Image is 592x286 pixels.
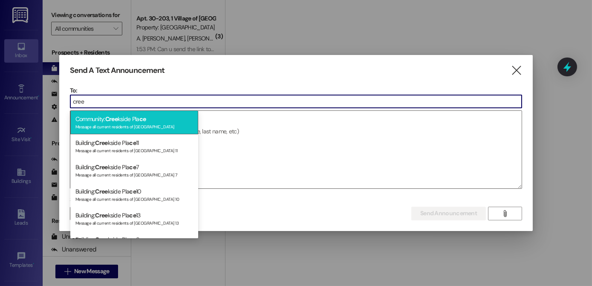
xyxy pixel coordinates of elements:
[129,236,136,243] span: ce
[70,95,522,108] input: Type to select the units, buildings, or communities you want to message. (e.g. 'Unit 1A', 'Buildi...
[420,209,477,218] span: Send Announcement
[70,231,198,255] div: Building: kside Pla 9
[75,170,193,178] div: Message all current residents of [GEOGRAPHIC_DATA] 7
[511,66,522,75] i: 
[411,207,486,220] button: Send Announcement
[502,210,508,217] i: 
[139,115,146,123] span: ce
[70,66,165,75] h3: Send A Text Announcement
[95,163,107,171] span: Cree
[95,211,107,219] span: Cree
[70,110,198,135] div: Community: kside Pla
[70,134,198,159] div: Building: kside Pla 11
[105,115,118,123] span: Cree
[75,146,193,153] div: Message all current residents of [GEOGRAPHIC_DATA] 11
[75,219,193,226] div: Message all current residents of [GEOGRAPHIC_DATA] 13
[75,195,193,202] div: Message all current residents of [GEOGRAPHIC_DATA] 10
[75,122,193,130] div: Message all current residents of [GEOGRAPHIC_DATA]
[95,139,107,147] span: Cree
[70,159,198,183] div: Building: kside Pla 7
[70,183,198,207] div: Building: kside Pla 10
[95,188,107,195] span: Cree
[129,163,136,171] span: ce
[129,139,136,147] span: ce
[129,188,136,195] span: ce
[95,236,107,243] span: Cree
[70,86,522,95] p: To:
[129,211,136,219] span: ce
[70,207,198,231] div: Building: kside Pla 13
